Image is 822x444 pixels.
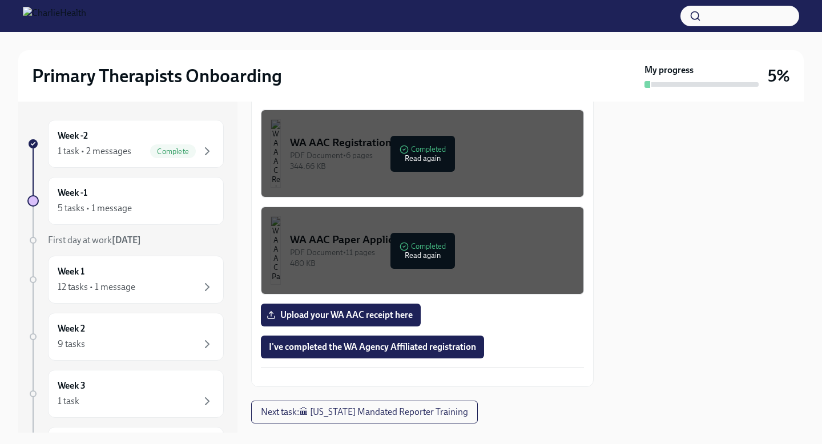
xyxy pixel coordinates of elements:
[290,232,574,247] div: WA AAC Paper Application
[290,135,574,150] div: WA AAC Registration Instructions
[261,406,468,418] span: Next task : 🏛 [US_STATE] Mandated Reporter Training
[261,304,421,326] label: Upload your WA AAC receipt here
[58,395,79,407] div: 1 task
[271,119,281,188] img: WA AAC Registration Instructions
[27,234,224,247] a: First day at work[DATE]
[27,177,224,225] a: Week -15 tasks • 1 message
[27,313,224,361] a: Week 29 tasks
[251,401,478,423] button: Next task:🏛 [US_STATE] Mandated Reporter Training
[58,145,131,158] div: 1 task • 2 messages
[58,187,87,199] h6: Week -1
[261,336,484,358] button: I've completed the WA Agency Affiliated registration
[58,281,135,293] div: 12 tasks • 1 message
[58,202,132,215] div: 5 tasks • 1 message
[150,147,196,156] span: Complete
[269,341,476,353] span: I've completed the WA Agency Affiliated registration
[32,64,282,87] h2: Primary Therapists Onboarding
[27,120,224,168] a: Week -21 task • 2 messagesComplete
[290,161,574,172] div: 344.66 KB
[58,380,86,392] h6: Week 3
[261,110,584,197] button: WA AAC Registration InstructionsPDF Document•6 pages344.66 KBCompletedRead again
[27,256,224,304] a: Week 112 tasks • 1 message
[27,370,224,418] a: Week 31 task
[58,265,84,278] h6: Week 1
[48,235,141,245] span: First day at work
[269,309,413,321] span: Upload your WA AAC receipt here
[290,247,574,258] div: PDF Document • 11 pages
[768,66,790,86] h3: 5%
[290,258,574,269] div: 480 KB
[58,322,85,335] h6: Week 2
[290,150,574,161] div: PDF Document • 6 pages
[58,338,85,350] div: 9 tasks
[644,64,694,76] strong: My progress
[58,130,88,142] h6: Week -2
[23,7,86,25] img: CharlieHealth
[261,207,584,294] button: WA AAC Paper ApplicationPDF Document•11 pages480 KBCompletedRead again
[112,235,141,245] strong: [DATE]
[271,216,281,285] img: WA AAC Paper Application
